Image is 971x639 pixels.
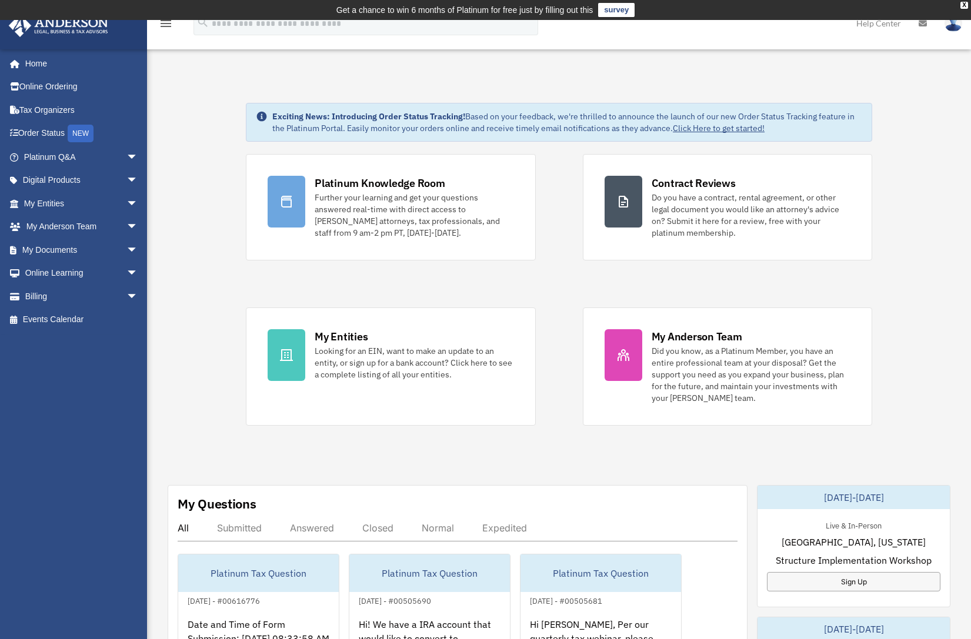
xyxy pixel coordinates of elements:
a: Sign Up [767,572,940,591]
div: Submitted [217,522,262,534]
div: Live & In-Person [816,518,891,531]
a: My Documentsarrow_drop_down [8,238,156,262]
span: arrow_drop_down [126,169,150,193]
a: Click Here to get started! [673,123,765,133]
span: arrow_drop_down [126,262,150,286]
a: Events Calendar [8,308,156,332]
div: Contract Reviews [652,176,736,190]
div: NEW [68,125,94,142]
div: [DATE] - #00505690 [349,594,441,606]
div: Based on your feedback, we're thrilled to announce the launch of our new Order Status Tracking fe... [272,111,862,134]
a: Billingarrow_drop_down [8,285,156,308]
a: Platinum Knowledge Room Further your learning and get your questions answered real-time with dire... [246,154,535,260]
span: [GEOGRAPHIC_DATA], [US_STATE] [782,535,926,549]
div: My Questions [178,495,256,513]
div: Platinum Tax Question [520,554,681,592]
a: Platinum Q&Aarrow_drop_down [8,145,156,169]
div: [DATE] - #00616776 [178,594,269,606]
a: Home [8,52,150,75]
img: Anderson Advisors Platinum Portal [5,14,112,37]
a: My Anderson Teamarrow_drop_down [8,215,156,239]
div: Platinum Tax Question [178,554,339,592]
a: My Entities Looking for an EIN, want to make an update to an entity, or sign up for a bank accoun... [246,307,535,426]
span: arrow_drop_down [126,192,150,216]
div: Platinum Tax Question [349,554,510,592]
div: My Anderson Team [652,329,742,344]
div: Get a chance to win 6 months of Platinum for free just by filling out this [336,3,593,17]
a: Order StatusNEW [8,122,156,146]
span: arrow_drop_down [126,285,150,309]
span: Structure Implementation Workshop [776,553,932,567]
a: Online Ordering [8,75,156,99]
a: Contract Reviews Do you have a contract, rental agreement, or other legal document you would like... [583,154,872,260]
span: arrow_drop_down [126,238,150,262]
i: menu [159,16,173,31]
div: close [960,2,968,9]
a: menu [159,21,173,31]
span: arrow_drop_down [126,215,150,239]
div: Normal [422,522,454,534]
div: Closed [362,522,393,534]
div: Did you know, as a Platinum Member, you have an entire professional team at your disposal? Get th... [652,345,850,404]
div: My Entities [315,329,368,344]
span: arrow_drop_down [126,145,150,169]
i: search [196,16,209,29]
a: Tax Organizers [8,98,156,122]
div: All [178,522,189,534]
div: Expedited [482,522,527,534]
div: Looking for an EIN, want to make an update to an entity, or sign up for a bank account? Click her... [315,345,513,380]
a: survey [598,3,635,17]
img: User Pic [945,15,962,32]
div: Platinum Knowledge Room [315,176,445,190]
div: Further your learning and get your questions answered real-time with direct access to [PERSON_NAM... [315,192,513,239]
div: [DATE] - #00505681 [520,594,612,606]
strong: Exciting News: Introducing Order Status Tracking! [272,111,465,122]
div: [DATE]-[DATE] [758,486,950,509]
div: Do you have a contract, rental agreement, or other legal document you would like an attorney's ad... [652,192,850,239]
a: My Entitiesarrow_drop_down [8,192,156,215]
a: My Anderson Team Did you know, as a Platinum Member, you have an entire professional team at your... [583,307,872,426]
a: Online Learningarrow_drop_down [8,262,156,285]
div: Answered [290,522,334,534]
a: Digital Productsarrow_drop_down [8,169,156,192]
